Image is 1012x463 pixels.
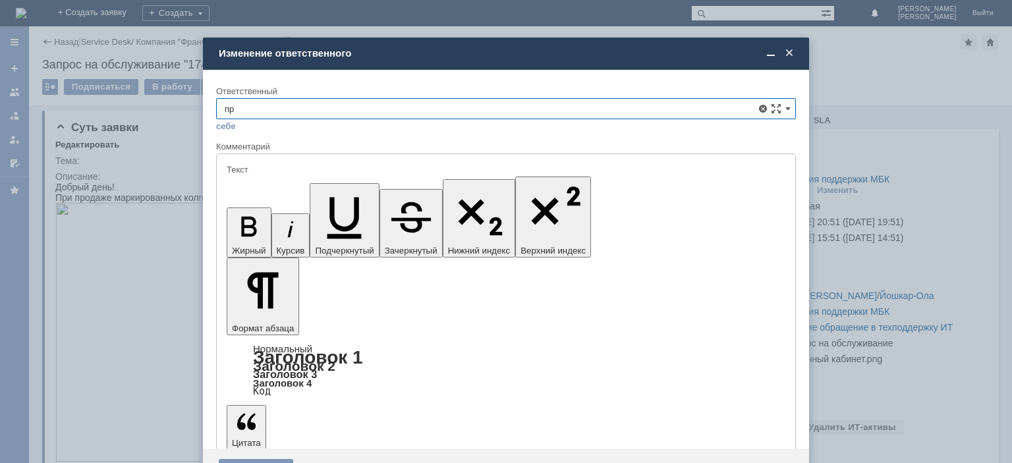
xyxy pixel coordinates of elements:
span: Цитата [232,438,261,448]
button: Нижний индекс [443,179,516,258]
div: Формат абзаца [227,344,785,396]
button: Верхний индекс [515,177,591,258]
span: Курсив [277,246,305,256]
span: Верхний индекс [520,246,586,256]
div: Текст [227,165,783,174]
button: Подчеркнутый [310,183,379,258]
button: Цитата [227,405,266,450]
button: Курсив [271,213,310,258]
a: Заголовок 1 [253,347,363,368]
span: Формат абзаца [232,323,294,333]
button: Формат абзаца [227,258,299,335]
button: Зачеркнутый [379,189,443,258]
span: Сложная форма [771,103,781,114]
span: Свернуть (Ctrl + M) [764,47,777,59]
span: Зачеркнутый [385,246,437,256]
span: Жирный [232,246,266,256]
span: Удалить [758,103,768,114]
a: Нормальный [253,343,312,354]
div: Ответственный [216,87,793,95]
span: Нижний индекс [448,246,511,256]
div: Комментарий [216,141,796,153]
a: Заголовок 2 [253,358,335,373]
span: Закрыть [783,47,796,59]
a: себе [216,121,236,132]
button: Жирный [227,207,271,258]
div: Изменение ответственного [219,47,796,59]
span: Подчеркнутый [315,246,374,256]
a: Заголовок 4 [253,377,312,389]
a: Код [253,385,271,397]
a: Заголовок 3 [253,368,317,380]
